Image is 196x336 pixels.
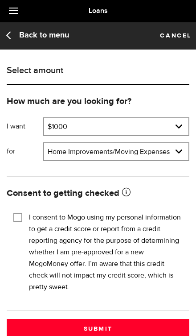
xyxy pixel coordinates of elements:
button: Open LiveChat chat widget [7,4,34,30]
strong: How much are you looking for? [7,97,131,106]
a: Cancel [160,29,192,39]
label: I want [7,122,43,132]
label: I consent to Mogo using my personal information to get a credit score or report from a credit rep... [29,212,183,293]
h1: Select amount [7,66,189,75]
span: Loans [89,7,108,15]
strong: Consent to getting checked [7,189,131,198]
a: Back to menu [4,29,69,40]
input: I consent to Mogo using my personal information to get a credit score or report from a credit rep... [13,212,22,221]
label: for [7,147,43,157]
